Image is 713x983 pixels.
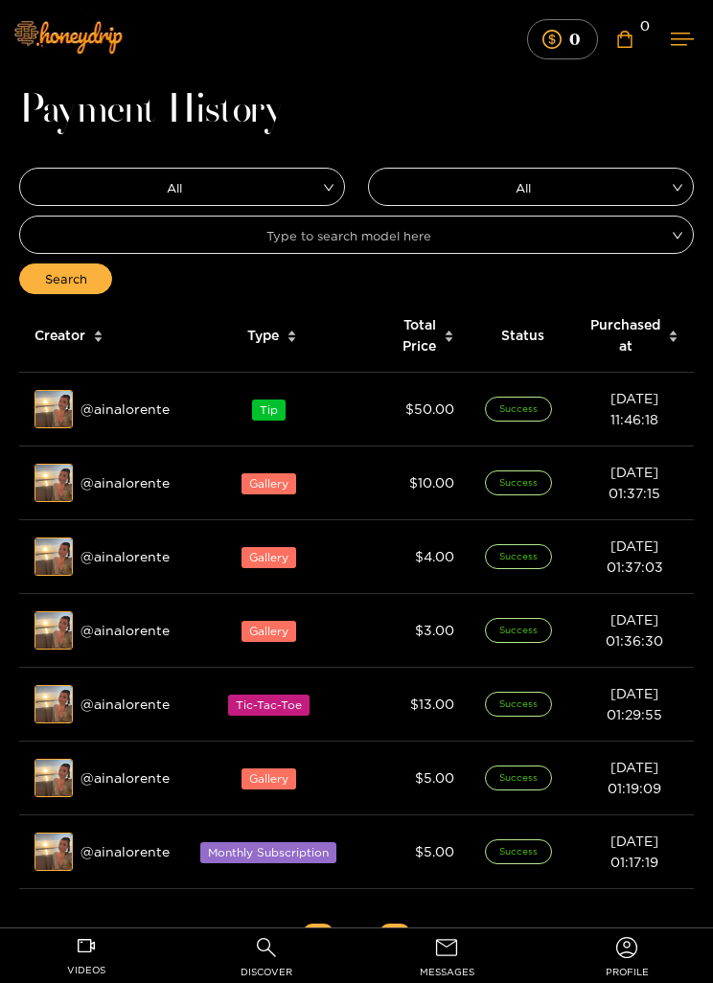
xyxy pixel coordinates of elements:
a: profile [544,934,709,983]
a: messages [364,934,529,983]
div: @ ainalorente [34,390,170,428]
span: Success [485,618,552,643]
span: Success [485,397,552,422]
span: [DATE] 11:46:18 [610,391,658,426]
span: Total Price [375,314,436,356]
span: [DATE] 01:36:30 [606,612,663,648]
span: caret-up [287,328,297,338]
span: caret-up [93,328,103,338]
li: Previous Page [303,924,333,954]
span: Search [45,269,87,288]
span: $ 13.00 [410,697,454,711]
span: discover [241,961,292,983]
span: profile [606,961,649,983]
span: All [20,173,344,200]
li: Next Page [379,924,410,954]
span: Creator [34,325,85,346]
span: All [369,173,693,200]
span: messages [420,961,474,983]
h1: Payment History [19,98,694,125]
button: Search [19,263,112,294]
button: Mobile Menu Toggle Button [652,13,713,64]
button: 0 [527,19,598,58]
span: $ 50.00 [405,401,454,416]
span: [DATE] 01:37:15 [609,465,660,500]
span: 0 [640,15,650,37]
span: $ 3.00 [415,623,454,637]
th: Status [470,299,575,373]
span: $ 10.00 [409,475,454,490]
span: [DATE] 01:19:09 [608,760,661,795]
span: [DATE] 01:29:55 [607,686,662,721]
span: Tip [252,400,286,421]
span: caret-down [93,334,103,345]
span: caret-up [444,328,454,338]
span: caret-down [287,334,297,345]
div: @ ainalorente [34,611,170,650]
span: Success [485,470,552,495]
span: dollar [542,30,562,49]
a: 1 [342,925,371,953]
span: Gallery [241,768,296,789]
span: $ 5.00 [415,770,454,785]
span: Gallery [241,547,296,568]
span: [DATE] 01:37:03 [607,538,663,574]
button: left [303,924,333,954]
span: caret-down [444,334,454,345]
div: @ ainalorente [34,759,170,797]
div: @ ainalorente [34,685,170,723]
span: $ 5.00 [415,844,454,858]
span: caret-down [668,334,678,345]
button: right [379,924,410,954]
a: discover [184,934,349,983]
span: Tic-Tac-Toe [228,695,310,716]
span: Success [485,692,552,717]
span: Purchased at [590,314,660,356]
div: @ ainalorente [34,464,170,502]
span: Gallery [241,621,296,642]
span: videos [67,959,105,981]
span: video-camera [78,937,95,954]
span: Success [485,544,552,569]
span: Monthly Subscription [200,842,336,863]
span: $ 4.00 [415,549,454,563]
span: Gallery [241,473,296,494]
a: videos [4,934,169,983]
div: @ ainalorente [34,537,170,576]
span: caret-up [668,328,678,338]
span: Success [485,766,552,790]
div: @ ainalorente [34,833,170,871]
mark: 0 [566,25,583,53]
span: [DATE] 01:17:19 [610,834,658,869]
span: Type [247,325,279,346]
li: 1 [341,924,372,954]
span: Success [485,839,552,864]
